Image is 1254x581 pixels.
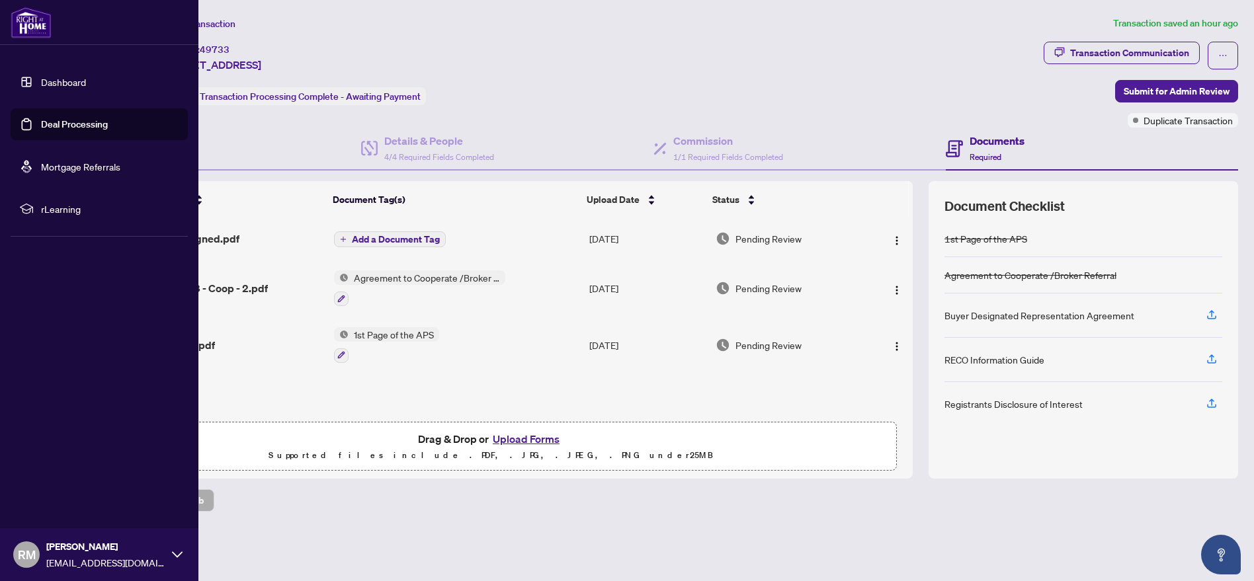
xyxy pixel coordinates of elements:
a: Deal Processing [41,118,108,130]
span: ellipsis [1218,51,1228,60]
button: Add a Document Tag [334,231,446,247]
button: Upload Forms [489,430,564,447]
div: Agreement to Cooperate /Broker Referral [944,268,1116,282]
h4: Commission [673,133,783,149]
span: Required [970,152,1001,162]
img: logo [11,7,52,38]
button: Logo [886,228,907,249]
span: Duplicate Transaction [1144,113,1233,128]
span: [STREET_ADDRESS] [164,57,261,73]
img: Logo [892,235,902,246]
div: Transaction Communication [1070,42,1189,63]
th: Status [707,181,864,218]
span: 1st Page of the APS [349,327,439,342]
td: [DATE] [584,260,710,317]
button: Status Icon1st Page of the APS [334,327,439,363]
span: 49733 [200,44,230,56]
img: Status Icon [334,270,349,285]
a: Mortgage Referrals [41,161,120,173]
span: Add a Document Tag [352,235,440,244]
p: Supported files include .PDF, .JPG, .JPEG, .PNG under 25 MB [93,447,888,463]
th: Document Tag(s) [327,181,581,218]
span: Transaction Processing Complete - Awaiting Payment [200,91,421,102]
span: Pending Review [735,231,802,246]
button: Transaction Communication [1044,42,1200,64]
span: Pending Review [735,281,802,295]
a: Dashboard [41,76,86,88]
div: RECO Information Guide [944,352,1044,367]
img: Document Status [716,281,730,295]
th: (3) File Name [124,181,327,218]
span: 1/1 Required Fields Completed [673,152,783,162]
span: Submit for Admin Review [1124,81,1230,102]
h4: Details & People [384,133,494,149]
span: [EMAIL_ADDRESS][DOMAIN_NAME] [46,555,165,570]
button: Submit for Admin Review [1115,80,1238,102]
span: Drag & Drop or [418,430,564,447]
span: Lot 48B Lot 48 - Coop - 2.pdf [130,280,268,296]
span: 4/4 Required Fields Completed [384,152,494,162]
span: plus [340,236,347,243]
span: [PERSON_NAME] [46,539,165,554]
div: Buyer Designated Representation Agreement [944,308,1134,323]
td: [DATE] [584,217,710,260]
img: Logo [892,341,902,352]
div: Status: [164,87,426,105]
img: Document Status [716,231,730,246]
h4: Documents [970,133,1024,149]
img: Logo [892,285,902,295]
th: Upload Date [581,181,707,218]
span: View Transaction [165,18,235,30]
article: Transaction saved an hour ago [1113,16,1238,31]
span: Agreement to Cooperate /Broker Referral [349,270,505,285]
button: Status IconAgreement to Cooperate /Broker Referral [334,270,505,306]
div: Registrants Disclosure of Interest [944,397,1083,411]
span: Pending Review [735,338,802,352]
span: RM [18,545,36,564]
div: 1st Page of the APS [944,231,1027,246]
span: Upload Date [587,192,640,207]
span: Document Checklist [944,197,1065,215]
span: Status [712,192,739,207]
td: [DATE] [584,317,710,373]
button: Open asap [1201,535,1241,574]
span: rLearning [41,202,179,216]
button: Logo [886,334,907,356]
img: Status Icon [334,327,349,342]
button: Add a Document Tag [334,231,446,248]
button: Logo [886,278,907,299]
img: Document Status [716,338,730,352]
span: Drag & Drop orUpload FormsSupported files include .PDF, .JPG, .JPEG, .PNG under25MB [85,422,896,471]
